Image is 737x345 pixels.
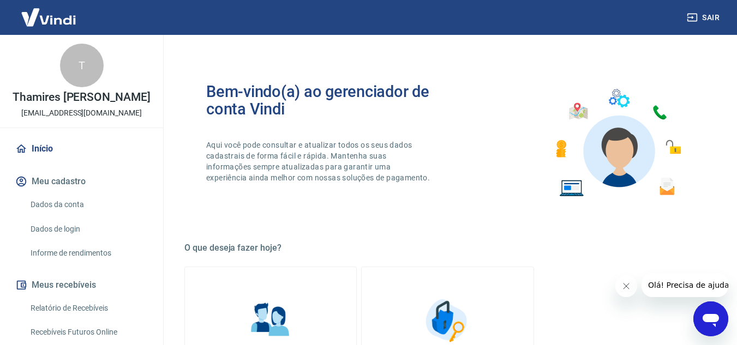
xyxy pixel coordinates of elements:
h2: Bem-vindo(a) ao gerenciador de conta Vindi [206,83,448,118]
button: Meus recebíveis [13,273,150,297]
a: Dados de login [26,218,150,240]
iframe: Fechar mensagem [615,275,637,297]
a: Dados da conta [26,193,150,216]
img: Imagem de um avatar masculino com diversos icones exemplificando as funcionalidades do gerenciado... [546,83,689,203]
iframe: Botão para abrir a janela de mensagens [693,301,728,336]
button: Meu cadastro [13,170,150,193]
img: Vindi [13,1,84,34]
button: Sair [685,8,724,28]
a: Informe de rendimentos [26,242,150,264]
span: Olá! Precisa de ajuda? [7,8,92,16]
iframe: Mensagem da empresa [642,273,728,297]
a: Início [13,137,150,161]
p: [EMAIL_ADDRESS][DOMAIN_NAME] [21,107,142,119]
h5: O que deseja fazer hoje? [184,243,711,253]
p: Aqui você pode consultar e atualizar todos os seus dados cadastrais de forma fácil e rápida. Mant... [206,140,432,183]
a: Recebíveis Futuros Online [26,321,150,343]
a: Relatório de Recebíveis [26,297,150,319]
p: Thamires [PERSON_NAME] [13,92,151,103]
div: T [60,44,104,87]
